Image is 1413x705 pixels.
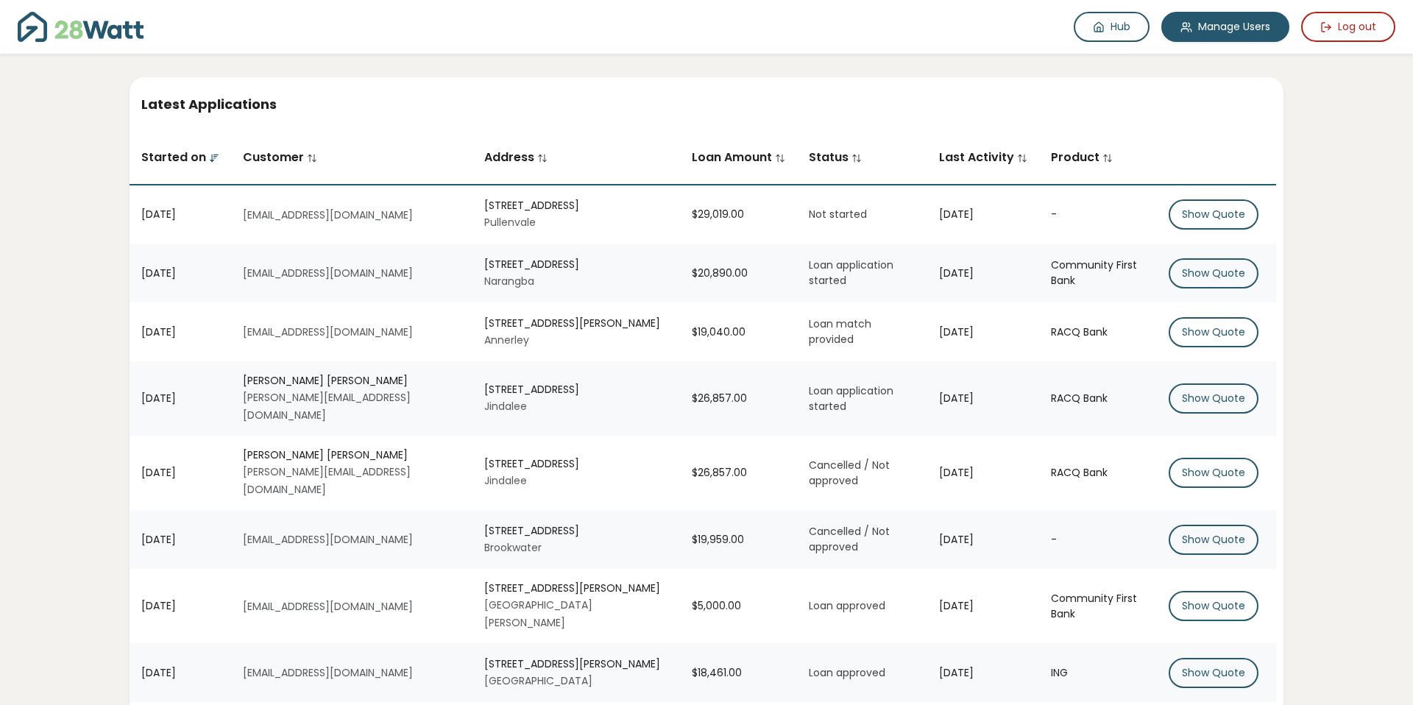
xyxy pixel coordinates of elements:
[809,524,890,554] span: Cancelled / Not approved
[484,198,668,213] div: [STREET_ADDRESS]
[141,266,219,281] div: [DATE]
[1051,591,1145,622] div: Community First Bank
[243,390,411,422] small: [PERSON_NAME][EMAIL_ADDRESS][DOMAIN_NAME]
[243,373,461,389] div: [PERSON_NAME] [PERSON_NAME]
[1169,458,1258,488] button: Show Quote
[484,656,668,672] div: [STREET_ADDRESS][PERSON_NAME]
[484,274,534,288] small: Narangba
[1161,12,1289,42] a: Manage Users
[141,665,219,681] div: [DATE]
[1169,258,1258,288] button: Show Quote
[243,208,413,222] small: [EMAIL_ADDRESS][DOMAIN_NAME]
[692,465,785,481] div: $26,857.00
[484,456,668,472] div: [STREET_ADDRESS]
[243,464,411,497] small: [PERSON_NAME][EMAIL_ADDRESS][DOMAIN_NAME]
[243,599,413,614] small: [EMAIL_ADDRESS][DOMAIN_NAME]
[141,598,219,614] div: [DATE]
[939,149,1027,166] span: Last Activity
[1051,532,1145,548] div: -
[243,532,413,547] small: [EMAIL_ADDRESS][DOMAIN_NAME]
[484,673,592,688] small: [GEOGRAPHIC_DATA]
[1169,658,1258,688] button: Show Quote
[692,665,785,681] div: $18,461.00
[1051,207,1145,222] div: -
[1051,665,1145,681] div: ING
[809,258,893,288] span: Loan application started
[1051,391,1145,406] div: RACQ Bank
[692,207,785,222] div: $29,019.00
[809,207,867,222] span: Not started
[243,266,413,280] small: [EMAIL_ADDRESS][DOMAIN_NAME]
[243,149,317,166] span: Customer
[141,325,219,340] div: [DATE]
[484,473,527,488] small: Jindalee
[939,391,1027,406] div: [DATE]
[484,523,668,539] div: [STREET_ADDRESS]
[692,325,785,340] div: $19,040.00
[141,95,1272,113] h5: Latest Applications
[484,581,668,596] div: [STREET_ADDRESS][PERSON_NAME]
[692,266,785,281] div: $20,890.00
[1051,325,1145,340] div: RACQ Bank
[243,447,461,463] div: [PERSON_NAME] [PERSON_NAME]
[1051,149,1113,166] span: Product
[1169,591,1258,621] button: Show Quote
[1051,258,1145,288] div: Community First Bank
[692,149,785,166] span: Loan Amount
[939,532,1027,548] div: [DATE]
[692,391,785,406] div: $26,857.00
[141,149,219,166] span: Started on
[484,333,529,347] small: Annerley
[484,215,536,230] small: Pullenvale
[141,207,219,222] div: [DATE]
[939,665,1027,681] div: [DATE]
[484,540,542,555] small: Brookwater
[484,257,668,272] div: [STREET_ADDRESS]
[939,465,1027,481] div: [DATE]
[484,382,668,397] div: [STREET_ADDRESS]
[243,325,413,339] small: [EMAIL_ADDRESS][DOMAIN_NAME]
[243,665,413,680] small: [EMAIL_ADDRESS][DOMAIN_NAME]
[141,391,219,406] div: [DATE]
[1301,12,1395,42] button: Log out
[1169,199,1258,230] button: Show Quote
[141,465,219,481] div: [DATE]
[809,598,885,613] span: Loan approved
[939,207,1027,222] div: [DATE]
[141,532,219,548] div: [DATE]
[809,383,893,414] span: Loan application started
[939,598,1027,614] div: [DATE]
[692,598,785,614] div: $5,000.00
[484,149,548,166] span: Address
[939,266,1027,281] div: [DATE]
[484,316,668,331] div: [STREET_ADDRESS][PERSON_NAME]
[809,665,885,680] span: Loan approved
[1169,317,1258,347] button: Show Quote
[1169,525,1258,555] button: Show Quote
[809,316,871,347] span: Loan match provided
[939,325,1027,340] div: [DATE]
[1051,465,1145,481] div: RACQ Bank
[484,399,527,414] small: Jindalee
[18,12,144,42] img: 28Watt
[809,149,862,166] span: Status
[692,532,785,548] div: $19,959.00
[1074,12,1150,42] a: Hub
[484,598,592,630] small: [GEOGRAPHIC_DATA][PERSON_NAME]
[1169,383,1258,414] button: Show Quote
[809,458,890,488] span: Cancelled / Not approved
